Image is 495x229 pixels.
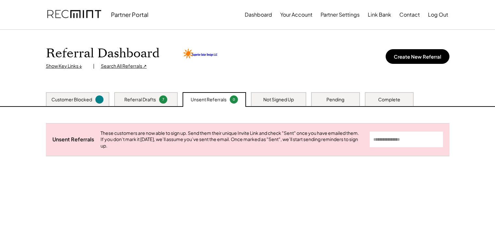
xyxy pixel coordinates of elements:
div: | [93,63,94,69]
div: Pending [326,96,344,103]
h1: Referral Dashboard [46,46,159,61]
div: Referral Drafts [124,96,156,103]
div: Not Signed Up [263,96,294,103]
button: Dashboard [245,8,272,21]
img: Superior-Solar-Design-Logo.png [182,48,218,60]
div: 0 [231,97,237,102]
div: Customer Blocked [51,96,92,103]
button: Log Out [428,8,448,21]
div: Unsent Referrals [52,136,94,143]
div: Complete [378,96,400,103]
button: Link Bank [368,8,391,21]
button: Contact [399,8,420,21]
button: Create New Referral [386,49,449,64]
div: Search All Referrals ↗ [101,63,147,69]
button: Partner Settings [321,8,360,21]
div: Show Key Links ↓ [46,63,87,69]
div: Partner Portal [111,11,148,18]
div: 7 [160,97,166,102]
img: recmint-logotype%403x.png [47,4,101,26]
div: Unsent Referrals [191,96,227,103]
button: Your Account [280,8,312,21]
div: These customers are now able to sign up. Send them their unique Invite Link and check "Sent" once... [101,130,363,149]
